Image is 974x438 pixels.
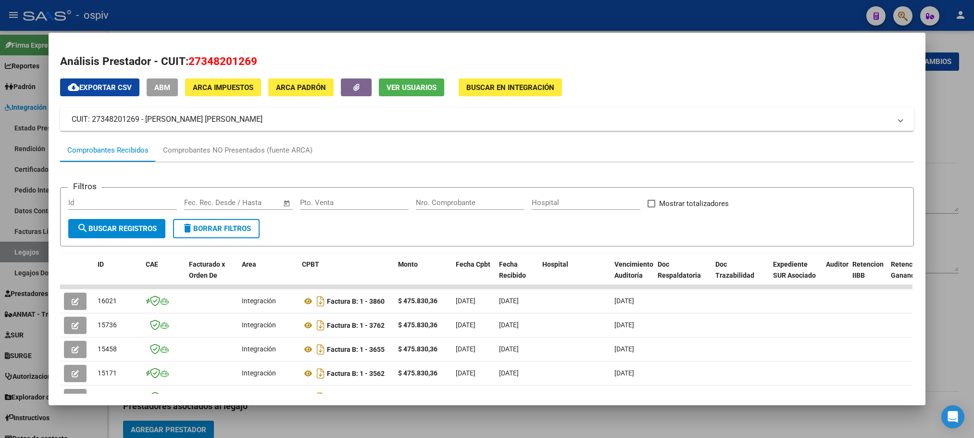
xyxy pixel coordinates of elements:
span: [DATE] [499,393,519,401]
button: ARCA Padrón [268,78,334,96]
div: Open Intercom Messenger [941,405,964,428]
span: Doc Trazabilidad [715,260,754,279]
span: ID [98,260,104,268]
span: Exportar CSV [68,83,132,92]
mat-expansion-panel-header: CUIT: 27348201269 - [PERSON_NAME] [PERSON_NAME] [60,108,913,131]
input: End date [224,198,271,207]
datatable-header-cell: CAE [142,254,185,296]
datatable-header-cell: Doc Trazabilidad [712,254,769,296]
span: Auditoria [826,260,854,268]
span: Expediente SUR Asociado [773,260,816,279]
i: Descargar documento [314,294,327,309]
span: [DATE] [499,369,519,377]
mat-icon: search [77,222,88,234]
strong: $ 475.830,36 [398,297,437,305]
datatable-header-cell: Area [238,254,298,296]
strong: Factura B: 1 - 3655 [327,346,385,353]
span: Doc Respaldatoria [658,260,701,279]
button: Buscar en Integración [459,78,562,96]
datatable-header-cell: CPBT [298,254,394,296]
span: Ver Usuarios [387,83,437,92]
span: 27348201269 [188,55,257,67]
span: Fecha Recibido [499,260,526,279]
span: ARCA Padrón [276,83,326,92]
strong: $ 475.830,36 [398,369,437,377]
span: [DATE] [456,393,475,401]
button: Borrar Filtros [173,219,260,238]
span: Integración [242,345,276,353]
strong: $ 475.830,36 [398,393,437,401]
span: Fecha Cpbt [456,260,490,268]
span: Integración [242,297,276,305]
span: Buscar en Integración [466,83,554,92]
span: [DATE] [456,321,475,329]
span: ARCA Impuestos [193,83,253,92]
span: Vencimiento Auditoría [614,260,653,279]
span: Area [242,260,256,268]
button: Ver Usuarios [379,78,444,96]
button: ARCA Impuestos [185,78,261,96]
span: [DATE] [614,345,634,353]
datatable-header-cell: Facturado x Orden De [185,254,238,296]
datatable-header-cell: Vencimiento Auditoría [611,254,654,296]
datatable-header-cell: Expediente SUR Asociado [769,254,822,296]
span: Facturado x Orden De [189,260,225,279]
span: Retencion IIBB [852,260,884,279]
strong: Factura B: 1 - 3562 [327,370,385,377]
h3: Filtros [68,180,101,193]
datatable-header-cell: Auditoria [822,254,849,296]
div: Comprobantes Recibidos [67,145,149,156]
datatable-header-cell: ID [94,254,142,296]
h2: Análisis Prestador - CUIT: [60,53,913,70]
span: [DATE] [456,369,475,377]
button: Buscar Registros [68,219,165,238]
span: Retención Ganancias [891,260,924,279]
span: [DATE] [499,321,519,329]
strong: Factura B: 1 - 3762 [327,322,385,329]
i: Descargar documento [314,342,327,357]
button: Exportar CSV [60,78,139,96]
strong: $ 475.830,36 [398,345,437,353]
span: [DATE] [499,345,519,353]
span: Integración [242,321,276,329]
button: ABM [147,78,178,96]
span: 15458 [98,345,117,353]
span: 14891 [98,393,117,401]
span: Integración [242,369,276,377]
datatable-header-cell: Hospital [538,254,611,296]
datatable-header-cell: Doc Respaldatoria [654,254,712,296]
span: 15736 [98,321,117,329]
mat-icon: delete [182,222,193,234]
i: Descargar documento [314,366,327,381]
span: Hospital [542,260,568,268]
span: [DATE] [499,297,519,305]
i: Descargar documento [314,318,327,333]
span: [DATE] [614,369,634,377]
strong: $ 475.830,36 [398,321,437,329]
input: Start date [184,198,215,207]
datatable-header-cell: Retención Ganancias [887,254,925,296]
mat-panel-title: CUIT: 27348201269 - [PERSON_NAME] [PERSON_NAME] [72,114,890,125]
datatable-header-cell: Retencion IIBB [849,254,887,296]
datatable-header-cell: Fecha Recibido [495,254,538,296]
datatable-header-cell: Fecha Cpbt [452,254,495,296]
span: [DATE] [614,297,634,305]
i: Descargar documento [314,390,327,405]
span: Integración [242,393,276,401]
span: CAE [146,260,158,268]
span: Mostrar totalizadores [659,198,729,209]
span: [DATE] [456,297,475,305]
mat-icon: cloud_download [68,81,79,93]
span: [DATE] [614,321,634,329]
span: CPBT [302,260,319,268]
span: 15171 [98,369,117,377]
span: 16021 [98,297,117,305]
button: Open calendar [281,198,292,209]
span: [DATE] [614,393,634,401]
span: ABM [154,83,170,92]
div: Comprobantes NO Presentados (fuente ARCA) [163,145,312,156]
span: Borrar Filtros [182,224,251,233]
datatable-header-cell: Monto [394,254,452,296]
strong: Factura B: 1 - 3860 [327,297,385,305]
span: [DATE] [456,345,475,353]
